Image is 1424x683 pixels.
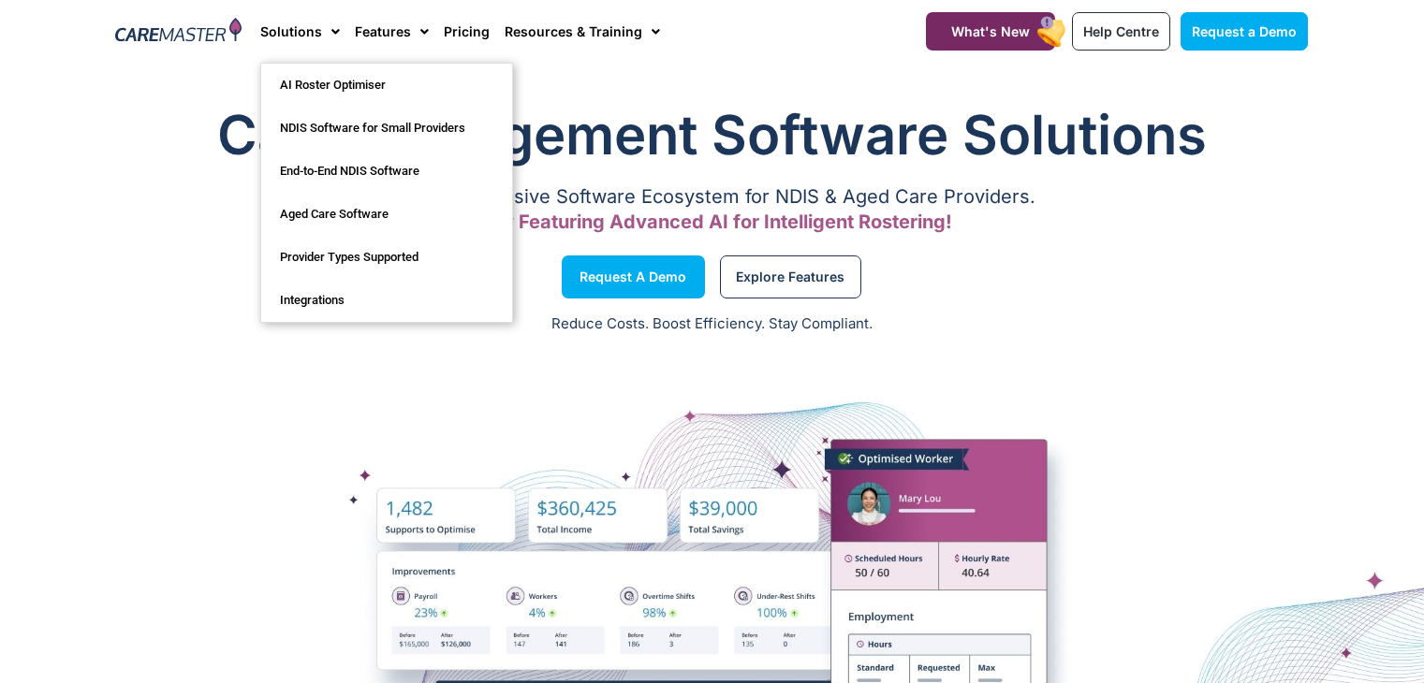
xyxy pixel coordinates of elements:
img: CareMaster Logo [115,18,242,46]
span: Help Centre [1083,23,1159,39]
span: Request a Demo [580,272,686,282]
a: End-to-End NDIS Software [261,150,512,193]
span: Explore Features [736,272,844,282]
ul: Solutions [260,63,513,323]
a: Request a Demo [562,255,705,298]
a: What's New [926,12,1055,51]
a: Integrations [261,279,512,322]
p: Reduce Costs. Boost Efficiency. Stay Compliant. [11,313,1413,335]
span: Now Featuring Advanced AI for Intelligent Rostering! [473,211,952,233]
a: Provider Types Supported [261,236,512,279]
a: Request a Demo [1181,12,1308,51]
a: Explore Features [720,255,861,298]
a: NDIS Software for Small Providers [261,107,512,150]
a: AI Roster Optimiser [261,64,512,107]
a: Help Centre [1072,12,1170,51]
a: Aged Care Software [261,193,512,236]
h1: Care Management Software Solutions [116,97,1309,172]
p: A Comprehensive Software Ecosystem for NDIS & Aged Care Providers. [116,191,1309,203]
span: Request a Demo [1192,23,1297,39]
span: What's New [951,23,1030,39]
